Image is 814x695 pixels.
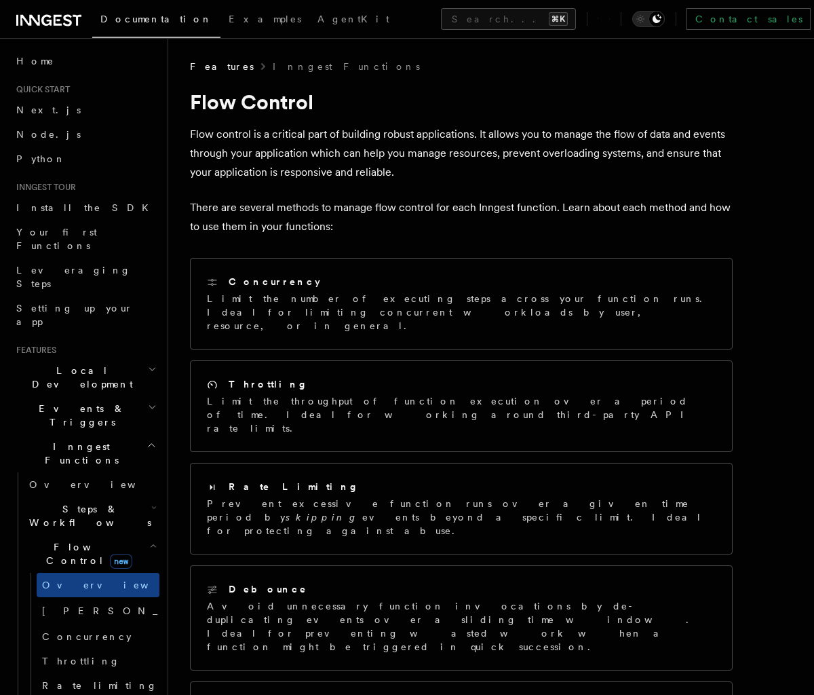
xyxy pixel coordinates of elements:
a: Inngest Functions [273,60,420,73]
a: Your first Functions [11,220,159,258]
kbd: ⌘K [549,12,568,26]
button: Local Development [11,358,159,396]
span: Your first Functions [16,227,97,251]
span: Inngest Functions [11,440,147,467]
button: Events & Triggers [11,396,159,434]
button: Inngest Functions [11,434,159,472]
p: Flow control is a critical part of building robust applications. It allows you to manage the flow... [190,125,733,182]
span: Node.js [16,129,81,140]
span: Home [16,54,54,68]
a: Install the SDK [11,195,159,220]
a: Documentation [92,4,220,38]
span: Features [190,60,254,73]
a: Concurrency [37,624,159,649]
h1: Flow Control [190,90,733,114]
a: Overview [24,472,159,497]
a: [PERSON_NAME] [37,597,159,624]
p: Limit the number of executing steps across your function runs. Ideal for limiting concurrent work... [207,292,716,333]
span: Overview [29,479,169,490]
span: Steps & Workflows [24,502,151,529]
span: Python [16,153,66,164]
em: skipping [286,512,362,523]
a: ThrottlingLimit the throughput of function execution over a period of time. Ideal for working aro... [190,360,733,452]
button: Steps & Workflows [24,497,159,535]
a: AgentKit [309,4,398,37]
a: Throttling [37,649,159,673]
span: Rate limiting [42,680,157,691]
span: Concurrency [42,631,132,642]
a: Overview [37,573,159,597]
span: Examples [229,14,301,24]
a: Node.js [11,122,159,147]
span: AgentKit [317,14,389,24]
span: Overview [42,580,182,590]
a: DebounceAvoid unnecessary function invocations by de-duplicating events over a sliding time windo... [190,565,733,671]
button: Flow Controlnew [24,535,159,573]
span: Documentation [100,14,212,24]
span: Leveraging Steps [16,265,131,289]
span: Flow Control [24,540,149,567]
h2: Concurrency [229,275,320,288]
span: new [110,554,132,569]
a: Next.js [11,98,159,122]
p: There are several methods to manage flow control for each Inngest function. Learn about each meth... [190,198,733,236]
a: Rate LimitingPrevent excessive function runs over a given time period byskippingevents beyond a s... [190,463,733,555]
a: ConcurrencyLimit the number of executing steps across your function runs. Ideal for limiting conc... [190,258,733,350]
span: Throttling [42,656,120,666]
span: Local Development [11,364,148,391]
span: Features [11,345,56,356]
button: Search...⌘K [441,8,576,30]
h2: Rate Limiting [229,480,359,493]
button: Toggle dark mode [632,11,665,27]
a: Home [11,49,159,73]
span: Inngest tour [11,182,76,193]
span: [PERSON_NAME] [42,605,241,616]
span: Install the SDK [16,202,157,213]
h2: Throttling [229,377,308,391]
p: Prevent excessive function runs over a given time period by events beyond a specific limit. Ideal... [207,497,716,538]
span: Next.js [16,105,81,115]
span: Setting up your app [16,303,133,327]
a: Contact sales [686,8,811,30]
a: Setting up your app [11,296,159,334]
span: Quick start [11,84,70,95]
h2: Debounce [229,582,307,596]
a: Leveraging Steps [11,258,159,296]
p: Limit the throughput of function execution over a period of time. Ideal for working around third-... [207,394,716,435]
span: Events & Triggers [11,402,148,429]
p: Avoid unnecessary function invocations by de-duplicating events over a sliding time window. Ideal... [207,599,716,654]
a: Examples [220,4,309,37]
a: Python [11,147,159,171]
